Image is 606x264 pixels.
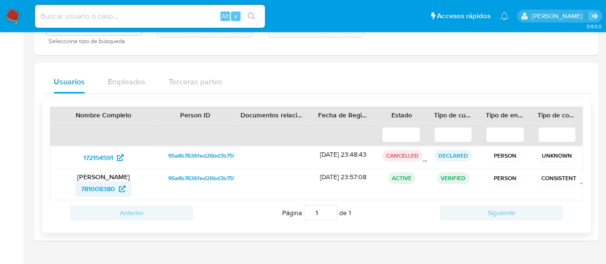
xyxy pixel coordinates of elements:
[35,10,265,23] input: Buscar usuario o caso...
[531,11,585,21] p: federico.dibella@mercadolibre.com
[437,11,491,21] span: Accesos rápidos
[234,11,237,21] span: s
[589,11,599,21] a: Salir
[221,11,229,21] span: Alt
[586,23,601,30] span: 3.163.0
[500,12,508,20] a: Notificaciones
[241,10,261,23] button: search-icon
